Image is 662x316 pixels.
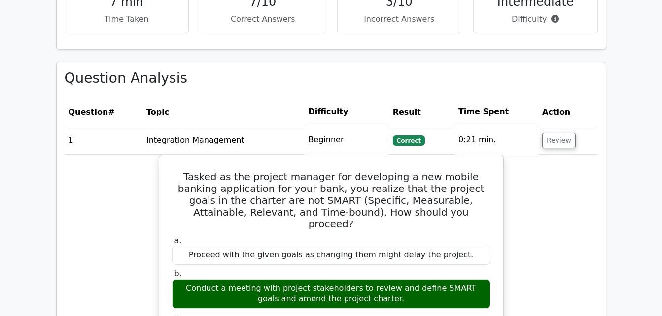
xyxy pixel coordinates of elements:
th: Result [389,98,454,126]
span: a. [174,236,182,245]
th: Difficulty [304,98,388,126]
td: Integration Management [142,126,304,154]
th: Topic [142,98,304,126]
td: 1 [65,126,142,154]
th: # [65,98,142,126]
td: Beginner [304,126,388,154]
p: Difficulty [482,13,590,25]
span: Correct [393,135,425,145]
button: Review [542,133,576,148]
div: Proceed with the given goals as changing them might delay the project. [172,246,490,265]
h5: Tasked as the project manager for developing a new mobile banking application for your bank, you ... [171,171,491,230]
td: 0:21 min. [454,126,538,154]
span: b. [174,269,182,278]
th: Action [538,98,598,126]
p: Correct Answers [209,13,317,25]
p: Incorrect Answers [346,13,453,25]
div: Conduct a meeting with project stakeholders to review and define SMART goals and amend the projec... [172,279,490,309]
p: Time Taken [73,13,181,25]
h3: Question Analysis [65,70,598,87]
th: Time Spent [454,98,538,126]
span: Question [69,107,108,117]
